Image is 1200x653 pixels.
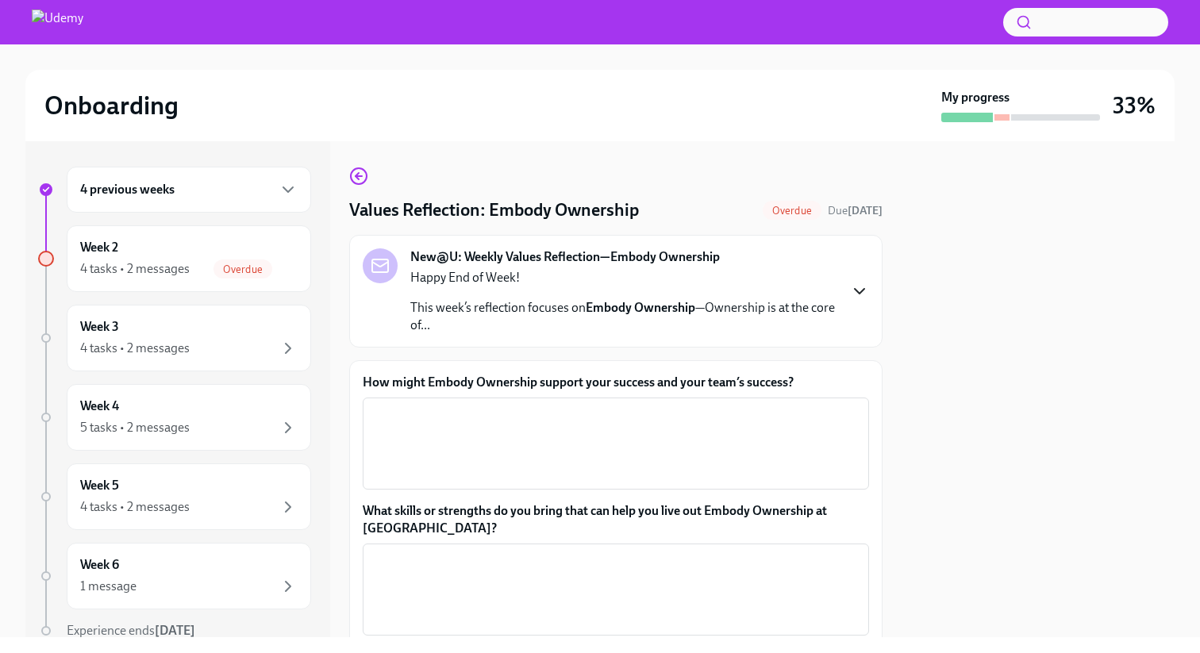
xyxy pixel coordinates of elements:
[410,269,837,286] p: Happy End of Week!
[410,248,720,266] strong: New@U: Weekly Values Reflection—Embody Ownership
[80,556,119,574] h6: Week 6
[80,578,137,595] div: 1 message
[38,463,311,530] a: Week 54 tasks • 2 messages
[38,384,311,451] a: Week 45 tasks • 2 messages
[848,204,883,217] strong: [DATE]
[586,300,695,315] strong: Embody Ownership
[80,260,190,278] div: 4 tasks • 2 messages
[763,205,821,217] span: Overdue
[828,203,883,218] span: September 21st, 2025 12:00
[155,623,195,638] strong: [DATE]
[363,374,869,391] label: How might Embody Ownership support your success and your team’s success?
[80,477,119,494] h6: Week 5
[67,167,311,213] div: 4 previous weeks
[349,198,639,222] h4: Values Reflection: Embody Ownership
[80,181,175,198] h6: 4 previous weeks
[80,398,119,415] h6: Week 4
[80,419,190,436] div: 5 tasks • 2 messages
[80,340,190,357] div: 4 tasks • 2 messages
[38,543,311,609] a: Week 61 message
[80,498,190,516] div: 4 tasks • 2 messages
[32,10,83,35] img: Udemy
[363,502,869,537] label: What skills or strengths do you bring that can help you live out Embody Ownership at [GEOGRAPHIC_...
[410,299,837,334] p: This week’s reflection focuses on —Ownership is at the core of...
[80,239,118,256] h6: Week 2
[1113,91,1156,120] h3: 33%
[213,263,272,275] span: Overdue
[38,225,311,292] a: Week 24 tasks • 2 messagesOverdue
[67,623,195,638] span: Experience ends
[44,90,179,121] h2: Onboarding
[941,89,1010,106] strong: My progress
[38,305,311,371] a: Week 34 tasks • 2 messages
[80,318,119,336] h6: Week 3
[828,204,883,217] span: Due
